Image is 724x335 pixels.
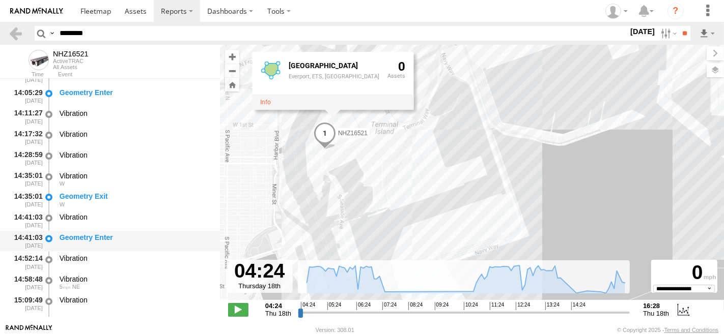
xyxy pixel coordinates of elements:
[8,211,44,230] div: 14:41:03 [DATE]
[60,254,210,263] div: Vibration
[8,294,44,313] div: 15:09:49 [DATE]
[699,26,716,41] label: Export results as...
[60,109,210,118] div: Vibration
[60,150,210,160] div: Vibration
[643,310,669,317] span: Thu 18th Sep 2025
[408,302,423,310] span: 08:24
[667,3,684,19] i: ?
[60,212,210,222] div: Vibration
[10,8,63,15] img: rand-logo.svg
[545,302,560,310] span: 13:24
[228,303,248,316] label: Play/Stop
[60,317,210,326] div: Vibration
[60,296,210,305] div: Vibration
[8,253,44,271] div: 14:52:14 [DATE]
[356,302,371,310] span: 06:24
[387,59,405,92] div: 0
[8,26,23,41] a: Back to previous Page
[571,302,586,310] span: 14:24
[664,327,718,333] a: Terms and Conditions
[60,201,65,207] span: Heading: 250
[657,26,679,41] label: Search Filter Options
[72,284,80,290] span: Heading: 37
[289,74,379,80] div: Everport, ETS, [GEOGRAPHIC_DATA]
[8,86,44,105] div: 14:05:29 [DATE]
[8,149,44,168] div: 14:28:59 [DATE]
[60,88,210,97] div: Geometry Enter
[260,98,271,105] a: View fence details
[464,302,478,310] span: 10:24
[8,232,44,251] div: 14:41:03 [DATE]
[617,327,718,333] div: © Copyright 2025 -
[602,4,631,19] div: Zulema McIntosch
[516,302,530,310] span: 12:24
[60,192,210,201] div: Geometry Exit
[8,273,44,292] div: 14:58:48 [DATE]
[53,50,89,58] div: NHZ16521 - View Asset History
[60,233,210,242] div: Geometry Enter
[225,64,239,78] button: Zoom out
[53,58,89,64] div: ActiveTRAC
[435,302,449,310] span: 09:24
[338,130,368,137] span: NHZ16521
[327,302,342,310] span: 05:24
[643,302,669,310] strong: 16:28
[58,72,220,77] div: Event
[8,191,44,209] div: 14:35:01 [DATE]
[53,64,89,70] div: All Assets
[490,302,504,310] span: 11:24
[265,302,291,310] strong: 04:24
[628,26,657,37] label: [DATE]
[60,284,71,290] span: 5
[60,180,65,187] span: Heading: 250
[60,130,210,139] div: Vibration
[60,171,210,180] div: Vibration
[265,310,291,317] span: Thu 18th Sep 2025
[8,128,44,147] div: 14:17:32 [DATE]
[8,72,44,77] div: Time
[653,261,716,285] div: 0
[48,26,56,41] label: Search Query
[8,170,44,189] div: 14:35:01 [DATE]
[382,302,397,310] span: 07:24
[6,325,52,335] a: Visit our Website
[225,50,239,64] button: Zoom in
[316,327,354,333] div: Version: 308.01
[225,78,239,92] button: Zoom Home
[289,62,379,69] div: Fence Name - Everport Terminal
[301,302,315,310] span: 04:24
[60,275,210,284] div: Vibration
[8,315,44,334] div: 15:15:56 [DATE]
[8,107,44,126] div: 14:11:27 [DATE]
